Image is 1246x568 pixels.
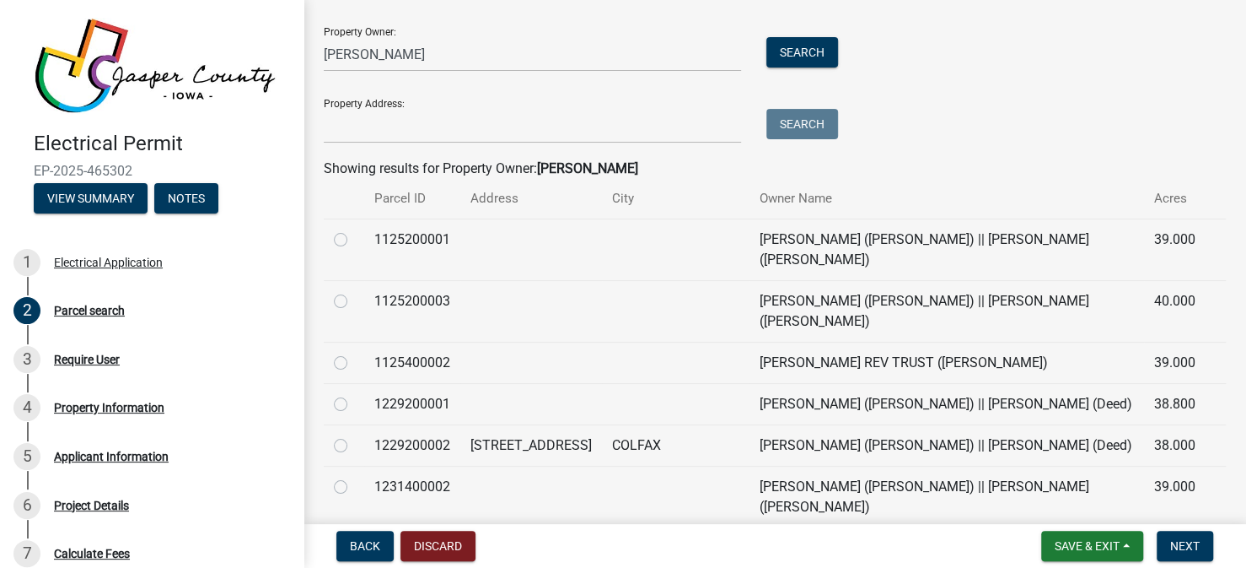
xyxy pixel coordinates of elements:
[54,305,125,316] div: Parcel search
[364,280,460,342] td: 1125200003
[749,425,1144,466] td: [PERSON_NAME] ([PERSON_NAME]) || [PERSON_NAME] (Deed)
[324,159,1226,179] div: Showing results for Property Owner:
[54,451,169,463] div: Applicant Information
[54,548,130,560] div: Calculate Fees
[13,297,40,324] div: 2
[13,540,40,567] div: 7
[364,342,460,383] td: 1125400002
[1170,539,1200,553] span: Next
[154,183,218,214] button: Notes
[34,183,148,214] button: View Summary
[336,531,394,561] button: Back
[400,531,475,561] button: Discard
[54,402,164,414] div: Property Information
[602,179,749,219] th: City
[364,219,460,280] td: 1125200001
[154,192,218,206] wm-modal-confirm: Notes
[1144,219,1206,280] td: 39.000
[364,179,460,219] th: Parcel ID
[1144,383,1206,425] td: 38.800
[34,192,148,206] wm-modal-confirm: Summary
[364,425,460,466] td: 1229200002
[364,383,460,425] td: 1229200001
[13,346,40,373] div: 3
[1144,425,1206,466] td: 38.000
[749,383,1144,425] td: [PERSON_NAME] ([PERSON_NAME]) || [PERSON_NAME] (Deed)
[34,132,290,156] h4: Electrical Permit
[13,249,40,276] div: 1
[1144,466,1206,527] td: 39.000
[1055,539,1120,553] span: Save & Exit
[766,37,838,68] button: Search
[749,179,1144,219] th: Owner Name
[1144,179,1206,219] th: Acres
[1157,531,1213,561] button: Next
[54,500,129,511] div: Project Details
[749,466,1144,527] td: [PERSON_NAME] ([PERSON_NAME]) || [PERSON_NAME] ([PERSON_NAME])
[537,160,638,176] strong: [PERSON_NAME]
[766,109,838,139] button: Search
[13,492,40,519] div: 6
[54,257,163,268] div: Electrical Application
[460,425,602,466] td: [STREET_ADDRESS]
[13,394,40,421] div: 4
[34,163,270,179] span: EP-2025-465302
[460,179,602,219] th: Address
[1041,531,1143,561] button: Save & Exit
[350,539,380,553] span: Back
[1144,342,1206,383] td: 39.000
[749,219,1144,280] td: [PERSON_NAME] ([PERSON_NAME]) || [PERSON_NAME] ([PERSON_NAME])
[54,354,120,365] div: Require User
[34,18,277,114] img: Jasper County, Iowa
[364,466,460,527] td: 1231400002
[1144,280,1206,342] td: 40.000
[602,425,749,466] td: COLFAX
[749,280,1144,342] td: [PERSON_NAME] ([PERSON_NAME]) || [PERSON_NAME] ([PERSON_NAME])
[13,443,40,470] div: 5
[749,342,1144,383] td: [PERSON_NAME] REV TRUST ([PERSON_NAME])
